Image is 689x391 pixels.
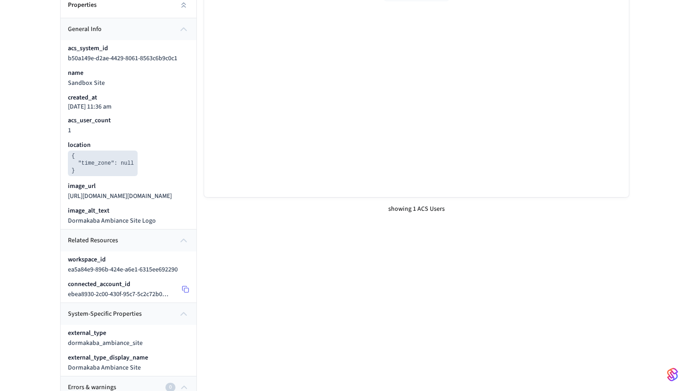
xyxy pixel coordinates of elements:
span: ebea8930-2c00-430f-95c7-5c2c72b0e1f7 [68,290,174,299]
p: image_url [68,182,96,191]
pre: { "time_zone": null } [68,151,138,176]
span: Dormakaba Ambiance Site [68,363,141,372]
button: related resources [61,229,196,251]
h2: Properties [68,0,97,10]
span: Dormakaba Ambiance Site Logo [68,216,156,225]
p: workspace_id [68,255,106,264]
div: related resources [61,251,196,302]
button: general info [61,18,196,40]
div: showing 1 ACS Users [204,197,629,221]
span: general info [68,25,102,34]
span: [URL][DOMAIN_NAME][DOMAIN_NAME] [68,192,172,201]
span: related resources [68,236,118,245]
span: b50a149e-d2ae-4429-8061-8563c6b9c0c1 [68,54,177,63]
p: created_at [68,93,97,102]
p: external_type_display_name [68,353,148,362]
button: system-specific properties [61,303,196,325]
span: dormakaba_ambiance_site [68,339,143,348]
p: acs_user_count [68,116,111,125]
span: Sandbox Site [68,78,105,88]
p: external_type [68,328,106,338]
img: SeamLogoGradient.69752ec5.svg [667,367,678,382]
span: ea5a84e9-896b-424e-a6e1-6315ee692290 [68,265,178,274]
div: general info [61,40,196,229]
div: system-specific properties [61,325,196,376]
p: acs_system_id [68,44,108,53]
p: connected_account_id [68,280,130,289]
span: system-specific properties [68,309,142,319]
p: image_alt_text [68,206,109,215]
span: 1 [68,126,71,135]
p: location [68,141,91,150]
p: [DATE] 11:36 am [68,103,112,110]
p: name [68,68,83,78]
